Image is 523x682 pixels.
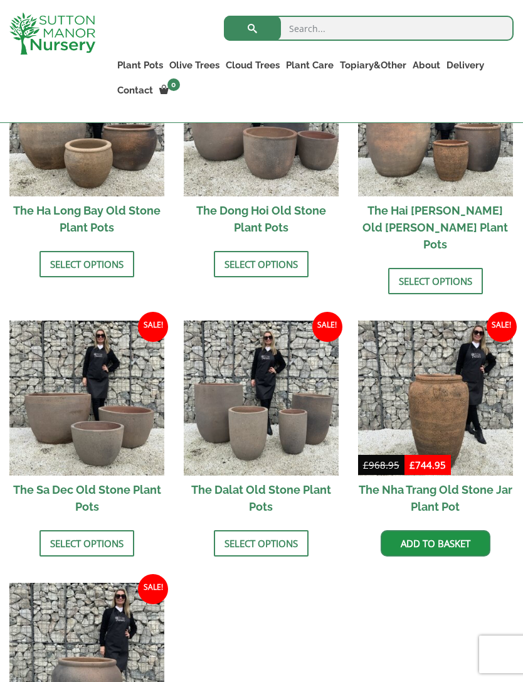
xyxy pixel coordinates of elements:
a: Plant Care [283,56,337,74]
h2: The Ha Long Bay Old Stone Plant Pots [9,196,164,242]
h2: The Dong Hoi Old Stone Plant Pots [184,196,339,242]
a: Sale! The Dalat Old Stone Plant Pots [184,321,339,521]
a: Select options for “The Sa Dec Old Stone Plant Pots” [40,530,134,557]
a: Sale! The Nha Trang Old Stone Jar Plant Pot [358,321,513,521]
a: Delivery [443,56,487,74]
span: 0 [167,78,180,91]
span: Sale! [312,312,342,342]
span: £ [409,459,415,471]
a: Select options for “The Dalat Old Stone Plant Pots” [214,530,309,557]
bdi: 968.95 [363,459,399,471]
h2: The Nha Trang Old Stone Jar Plant Pot [358,476,513,521]
a: Select options for “The Ha Long Bay Old Stone Plant Pots” [40,251,134,277]
a: Contact [114,82,156,99]
a: Sale! The Ha Long Bay Old Stone Plant Pots [9,41,164,242]
input: Search... [224,16,514,41]
a: Sale! The Dong Hoi Old Stone Plant Pots [184,41,339,242]
a: Olive Trees [166,56,223,74]
h2: The Sa Dec Old Stone Plant Pots [9,476,164,521]
span: Sale! [138,574,168,604]
span: Sale! [138,312,168,342]
span: Sale! [487,312,517,342]
img: The Dalat Old Stone Plant Pots [184,321,339,476]
a: Add to basket: “The Nha Trang Old Stone Jar Plant Pot” [381,530,490,557]
a: Plant Pots [114,56,166,74]
h2: The Dalat Old Stone Plant Pots [184,476,339,521]
a: Topiary&Other [337,56,409,74]
a: 0 [156,82,184,99]
h2: The Hai [PERSON_NAME] Old [PERSON_NAME] Plant Pots [358,196,513,258]
a: Select options for “The Hai Phong Old Stone Plant Pots” [388,268,483,294]
a: Select options for “The Dong Hoi Old Stone Plant Pots” [214,251,309,277]
a: Cloud Trees [223,56,283,74]
img: The Sa Dec Old Stone Plant Pots [9,321,164,476]
img: logo [9,13,95,55]
a: About [409,56,443,74]
span: £ [363,459,369,471]
a: Sale! The Hai [PERSON_NAME] Old [PERSON_NAME] Plant Pots [358,41,513,258]
a: Sale! The Sa Dec Old Stone Plant Pots [9,321,164,521]
img: The Nha Trang Old Stone Jar Plant Pot [358,321,513,476]
bdi: 744.95 [409,459,446,471]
